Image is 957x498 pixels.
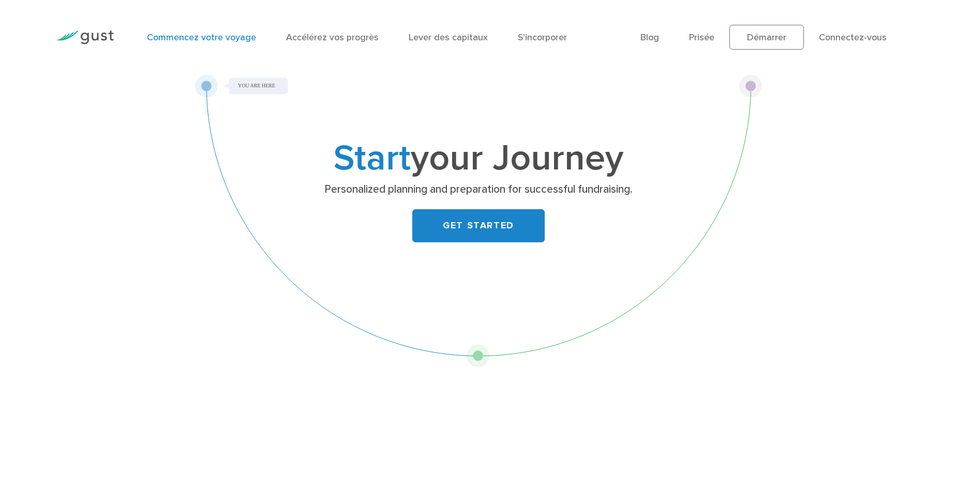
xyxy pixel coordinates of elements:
img: Gust Logo [56,30,114,44]
a: S’incorporer [518,32,567,43]
a: Connectez-vous [819,32,887,43]
a: GET STARTED [412,209,545,242]
a: Blog [640,32,659,43]
a: Accélérez vos progrès [286,32,379,43]
a: Lever des capitaux [409,32,488,43]
a: Prisée [689,32,714,43]
a: Commencez votre voyage [147,32,256,43]
h1: your Journey [274,142,683,175]
p: Personalized planning and preparation for successful fundraising. [278,182,679,197]
span: Start [334,136,411,180]
a: Démarrer [729,25,804,50]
